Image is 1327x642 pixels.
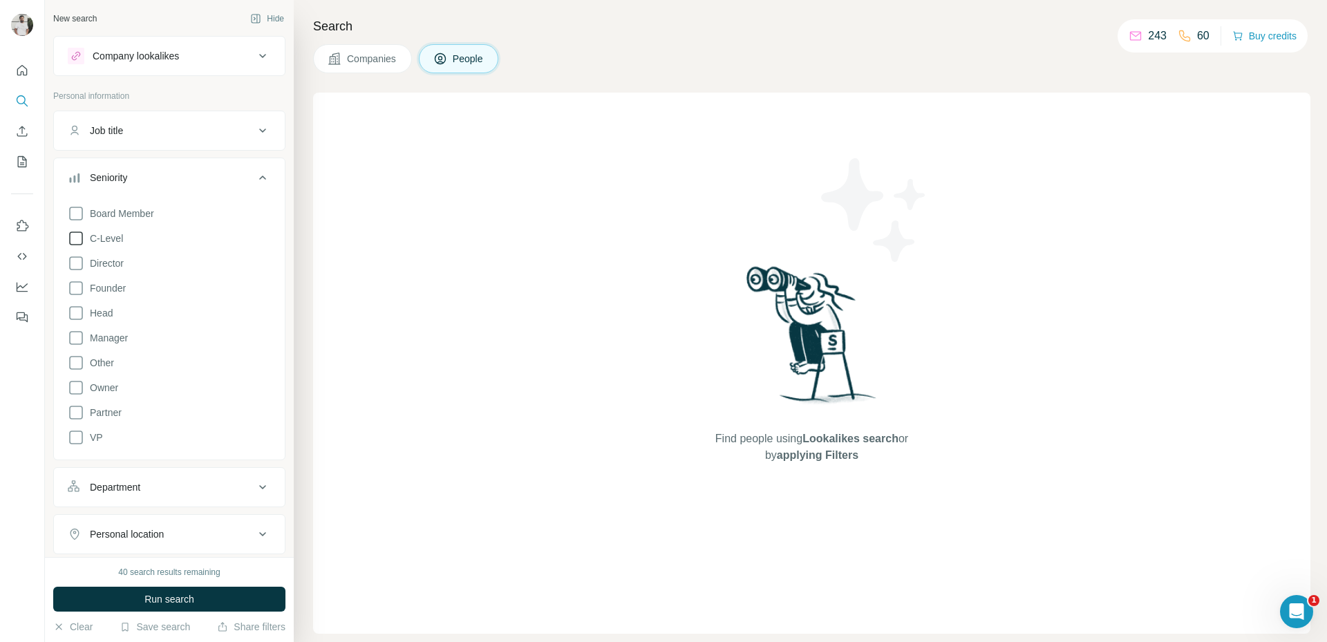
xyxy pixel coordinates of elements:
button: Save search [120,620,190,634]
button: Seniority [54,161,285,200]
span: Companies [347,52,397,66]
button: Use Surfe on LinkedIn [11,214,33,238]
span: 1 [1308,595,1319,606]
button: Use Surfe API [11,244,33,269]
span: Find people using or by [701,431,922,464]
span: VP [84,431,103,444]
span: Founder [84,281,126,295]
span: Head [84,306,113,320]
div: Company lookalikes [93,49,179,63]
span: Lookalikes search [802,433,898,444]
button: Dashboard [11,274,33,299]
button: Personal location [54,518,285,551]
img: Surfe Illustration - Stars [812,148,937,272]
span: Manager [84,331,128,345]
span: People [453,52,484,66]
span: Partner [84,406,122,419]
button: Quick start [11,58,33,83]
p: Personal information [53,90,285,102]
div: Job title [90,124,123,138]
div: 40 search results remaining [118,566,220,578]
p: 60 [1197,28,1210,44]
button: Department [54,471,285,504]
span: Other [84,356,114,370]
button: Run search [53,587,285,612]
div: Seniority [90,171,127,185]
iframe: Intercom live chat [1280,595,1313,628]
button: Company lookalikes [54,39,285,73]
button: Job title [54,114,285,147]
p: 243 [1148,28,1167,44]
button: My lists [11,149,33,174]
span: C-Level [84,232,123,245]
button: Clear [53,620,93,634]
div: New search [53,12,97,25]
button: Share filters [217,620,285,634]
img: Surfe Illustration - Woman searching with binoculars [740,263,884,417]
img: Avatar [11,14,33,36]
span: Board Member [84,207,154,220]
div: Personal location [90,527,164,541]
button: Enrich CSV [11,119,33,144]
h4: Search [313,17,1310,36]
span: Run search [144,592,194,606]
button: Search [11,88,33,113]
span: Owner [84,381,118,395]
button: Buy credits [1232,26,1297,46]
span: Director [84,256,124,270]
button: Feedback [11,305,33,330]
span: applying Filters [777,449,858,461]
button: Hide [241,8,294,29]
div: Department [90,480,140,494]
